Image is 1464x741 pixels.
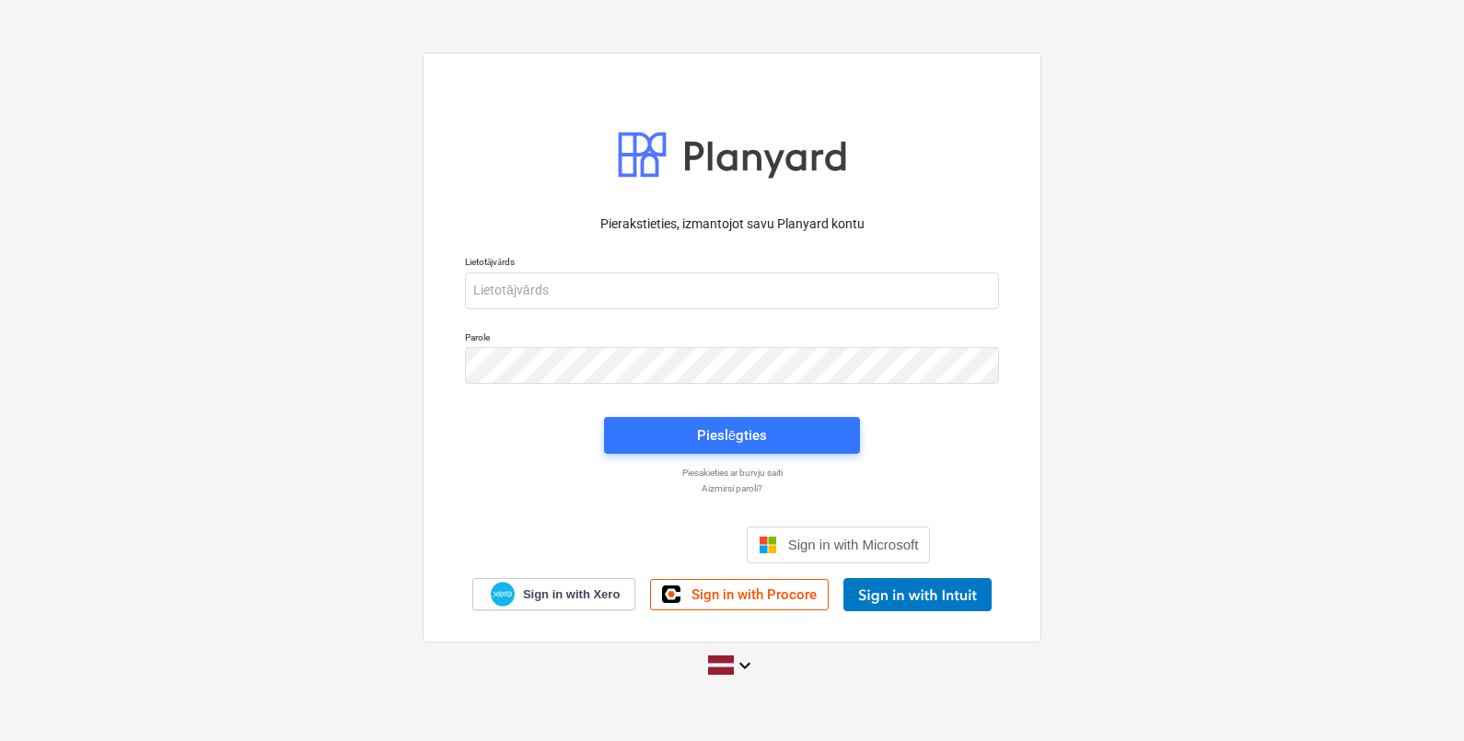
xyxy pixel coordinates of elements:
a: Aizmirsi paroli? [456,482,1008,494]
img: Xero logo [491,582,515,607]
img: Microsoft logo [759,536,777,554]
a: Piesakieties ar burvju saiti [456,467,1008,479]
iframe: Poga Pierakstīties ar Google kontu [525,525,741,565]
button: Pieslēgties [604,417,860,454]
a: Sign in with Xero [472,578,636,610]
span: Sign in with Microsoft [788,537,919,552]
input: Lietotājvārds [465,272,999,309]
span: Sign in with Procore [691,586,817,603]
div: Pieslēgties [697,423,767,447]
p: Pierakstieties, izmantojot savu Planyard kontu [465,214,999,234]
p: Parole [465,331,999,347]
iframe: Chat Widget [1372,653,1464,741]
span: Sign in with Xero [523,586,620,603]
a: Sign in with Procore [650,579,829,610]
i: keyboard_arrow_down [734,654,756,677]
p: Lietotājvārds [465,256,999,272]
